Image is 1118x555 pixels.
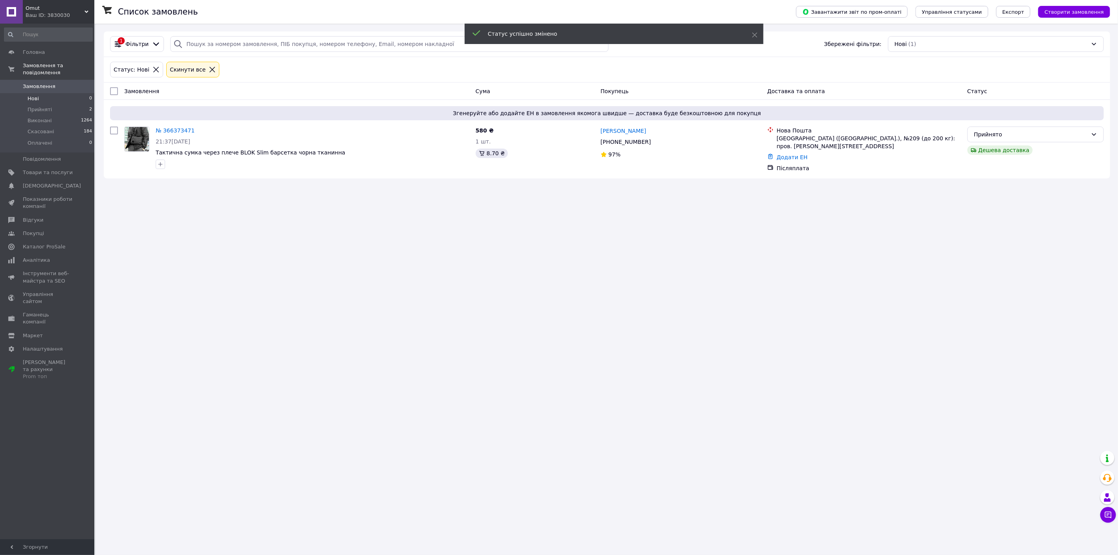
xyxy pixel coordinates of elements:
a: Створити замовлення [1030,8,1110,15]
button: Експорт [996,6,1031,18]
span: Каталог ProSale [23,243,65,250]
button: Створити замовлення [1038,6,1110,18]
div: Prom топ [23,373,73,380]
a: [PERSON_NAME] [601,127,646,135]
span: 0 [89,140,92,147]
span: Управління статусами [922,9,982,15]
span: 184 [84,128,92,135]
span: Показники роботи компанії [23,196,73,210]
span: Замовлення [124,88,159,94]
button: Чат з покупцем [1100,507,1116,523]
button: Завантажити звіт по пром-оплаті [796,6,908,18]
div: Статус: Нові [112,65,151,74]
span: 97% [609,151,621,158]
h1: Список замовлень [118,7,198,17]
span: Головна [23,49,45,56]
span: Завантажити звіт по пром-оплаті [802,8,901,15]
div: 8.70 ₴ [476,149,508,158]
span: (1) [908,41,916,47]
span: Аналітика [23,257,50,264]
span: Відгуки [23,217,43,224]
span: Налаштування [23,345,63,353]
div: Післяплата [777,164,961,172]
span: Покупці [23,230,44,237]
span: Маркет [23,332,43,339]
span: [PERSON_NAME] та рахунки [23,359,73,380]
span: Cума [476,88,490,94]
span: Статус [967,88,987,94]
span: Доставка та оплата [767,88,825,94]
span: Інструменти веб-майстра та SEO [23,270,73,284]
div: Прийнято [974,130,1088,139]
span: Прийняті [28,106,52,113]
a: Додати ЕН [777,154,808,160]
span: 1 шт. [476,138,491,145]
span: Згенеруйте або додайте ЕН в замовлення якомога швидше — доставка буде безкоштовною для покупця [113,109,1101,117]
span: Omut [26,5,85,12]
span: [PHONE_NUMBER] [601,139,651,145]
a: Фото товару [124,127,149,152]
div: [GEOGRAPHIC_DATA] ([GEOGRAPHIC_DATA].), №209 (до 200 кг): пров. [PERSON_NAME][STREET_ADDRESS] [777,134,961,150]
span: Експорт [1002,9,1024,15]
span: Виконані [28,117,52,124]
span: Замовлення та повідомлення [23,62,94,76]
div: Статус успішно змінено [488,30,732,38]
span: 0 [89,95,92,102]
span: Створити замовлення [1044,9,1104,15]
span: Нові [895,40,907,48]
div: Нова Пошта [777,127,961,134]
a: № 366373471 [156,127,195,134]
span: Управління сайтом [23,291,73,305]
span: 1264 [81,117,92,124]
span: Покупець [601,88,629,94]
span: Повідомлення [23,156,61,163]
div: Cкинути все [168,65,207,74]
button: Управління статусами [916,6,988,18]
span: Нові [28,95,39,102]
span: [DEMOGRAPHIC_DATA] [23,182,81,189]
span: Збережені фільтри: [824,40,881,48]
span: 2 [89,106,92,113]
div: Ваш ID: 3830030 [26,12,94,19]
span: 580 ₴ [476,127,494,134]
input: Пошук [4,28,93,42]
div: Дешева доставка [967,145,1033,155]
img: Фото товару [125,127,149,151]
span: Скасовані [28,128,54,135]
span: Оплачені [28,140,52,147]
a: Тактична сумка через плече BLOK Slim барсетка чорна тканинна [156,149,345,156]
span: Гаманець компанії [23,311,73,325]
span: Товари та послуги [23,169,73,176]
span: Замовлення [23,83,55,90]
input: Пошук за номером замовлення, ПІБ покупця, номером телефону, Email, номером накладної [170,36,609,52]
span: 21:37[DATE] [156,138,190,145]
span: Фільтри [125,40,149,48]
